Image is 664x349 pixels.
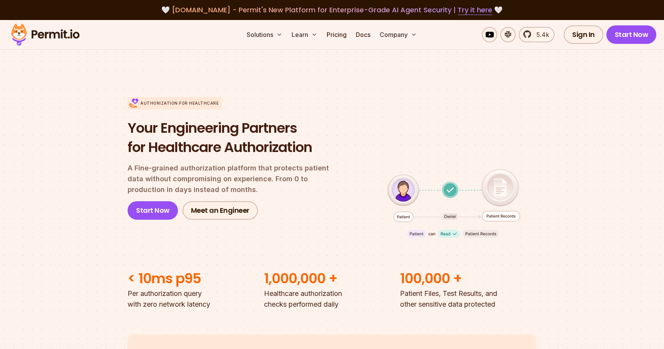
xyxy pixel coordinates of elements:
[353,27,373,42] a: Docs
[400,269,536,288] h2: 100,000 +
[183,201,258,220] a: Meet an Engineer
[128,119,342,157] h1: Your Engineering Partners for Healthcare Authorization
[128,201,178,220] a: Start Now
[8,22,83,48] img: Permit logo
[532,30,549,39] span: 5.4k
[128,269,264,288] h2: < 10ms p95
[458,5,492,15] a: Try it here
[400,288,536,310] p: Patient Files, Test Results, and other sensitive data protected
[128,163,342,195] p: A Fine-grained authorization platform that protects patient data without compromising on experien...
[172,5,492,15] span: [DOMAIN_NAME] - Permit's New Platform for Enterprise-Grade AI Agent Security |
[264,269,400,288] h2: 1,000,000 +
[324,27,350,42] a: Pricing
[606,25,657,44] a: Start Now
[128,288,264,310] p: Per authorization query with zero network latency
[289,27,320,42] button: Learn
[564,25,603,44] a: Sign In
[264,288,400,310] p: Healthcare authorization checks performed daily
[377,27,420,42] button: Company
[18,5,646,15] div: 🤍 🤍
[244,27,286,42] button: Solutions
[140,100,219,106] p: Authorization for Healthcare
[519,27,554,42] a: 5.4k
